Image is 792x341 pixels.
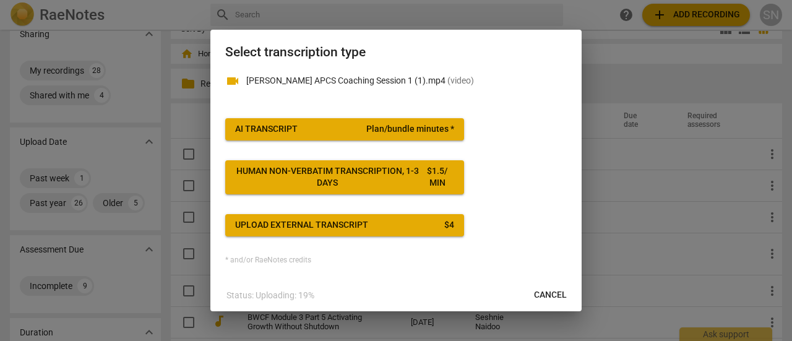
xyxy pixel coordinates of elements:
span: ( video ) [447,76,474,85]
div: $ 1.5 / min [420,165,455,189]
button: Upload external transcript$4 [225,214,464,236]
span: Cancel [534,289,567,301]
span: Plan/bundle minutes * [366,123,454,136]
div: AI Transcript [235,123,298,136]
button: AI TranscriptPlan/bundle minutes * [225,118,464,140]
button: Human non-verbatim transcription, 1-3 days$1.5/ min [225,160,464,194]
p: Steph Carr APCS Coaching Session 1 (1).mp4(video) [246,74,567,87]
div: Upload external transcript [235,219,368,231]
span: videocam [225,74,240,88]
div: Human non-verbatim transcription, 1-3 days [235,165,420,189]
div: * and/or RaeNotes credits [225,256,567,265]
h2: Select transcription type [225,45,567,60]
div: $ 4 [444,219,454,231]
button: Cancel [524,284,577,306]
p: Status: Uploading: 19% [226,289,314,302]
